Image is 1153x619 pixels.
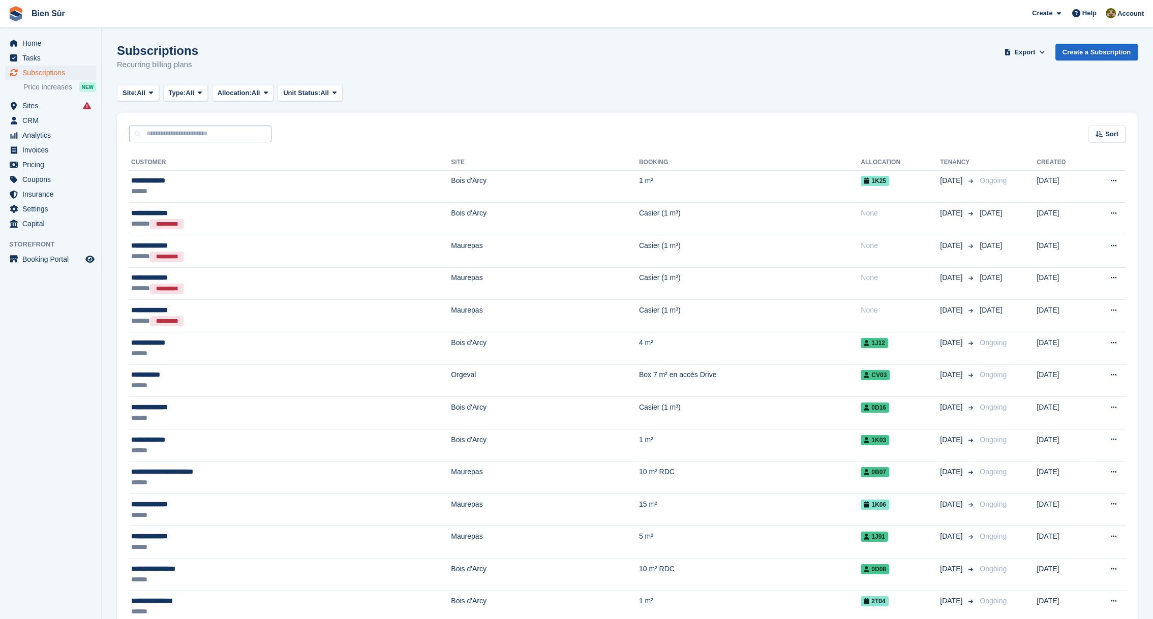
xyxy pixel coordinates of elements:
td: Maurepas [451,300,639,332]
span: Booking Portal [22,252,83,266]
div: None [861,208,940,219]
span: 2T04 [861,596,888,606]
a: Bien Sûr [27,5,69,22]
span: Ongoing [980,436,1007,444]
td: 15 m² [639,493,861,526]
span: Insurance [22,187,83,201]
span: All [252,88,260,98]
td: [DATE] [1037,429,1088,461]
td: 5 m² [639,526,861,559]
a: menu [5,252,96,266]
span: [DATE] [980,209,1002,217]
div: None [861,305,940,316]
span: [DATE] [940,175,964,186]
span: [DATE] [940,564,964,574]
td: Bois d'Arcy [451,559,639,591]
span: Ongoing [980,468,1007,476]
span: [DATE] [940,402,964,413]
span: [DATE] [940,240,964,251]
a: menu [5,66,96,80]
a: menu [5,99,96,113]
td: 1 m² [639,170,861,203]
td: Maurepas [451,493,639,526]
td: Bois d'Arcy [451,429,639,461]
i: Smart entry sync failures have occurred [83,102,91,110]
span: [DATE] [940,596,964,606]
button: Unit Status: All [278,85,342,102]
td: 10 m² RDC [639,559,861,591]
th: Booking [639,154,861,171]
td: Maurepas [451,526,639,559]
span: Export [1014,47,1035,57]
button: Type: All [163,85,208,102]
span: [DATE] [980,306,1002,314]
span: Invoices [22,143,83,157]
span: Help [1082,8,1097,18]
td: Casier (1 m³) [639,300,861,332]
a: menu [5,158,96,172]
div: NEW [79,82,96,92]
span: Home [22,36,83,50]
td: 10 m² RDC [639,461,861,494]
span: 1K03 [861,435,889,445]
button: Export [1003,44,1047,60]
span: [DATE] [940,305,964,316]
button: Allocation: All [212,85,274,102]
span: Coupons [22,172,83,187]
span: Ongoing [980,597,1007,605]
td: [DATE] [1037,332,1088,365]
td: [DATE] [1037,493,1088,526]
span: Unit Status: [283,88,320,98]
span: Tasks [22,51,83,65]
td: Maurepas [451,235,639,267]
span: Sites [22,99,83,113]
span: Ongoing [980,403,1007,411]
span: Storefront [9,239,101,250]
span: Ongoing [980,500,1007,508]
div: None [861,240,940,251]
img: stora-icon-8386f47178a22dfd0bd8f6a31ec36ba5ce8667c1dd55bd0f319d3a0aa187defe.svg [8,6,23,21]
td: [DATE] [1037,397,1088,429]
span: Price increases [23,82,72,92]
span: [DATE] [940,467,964,477]
span: [DATE] [940,272,964,283]
div: None [861,272,940,283]
td: [DATE] [1037,300,1088,332]
span: [DATE] [980,273,1002,282]
td: Casier (1 m³) [639,203,861,235]
span: Pricing [22,158,83,172]
td: [DATE] [1037,170,1088,203]
span: [DATE] [940,499,964,510]
span: All [137,88,145,98]
span: All [186,88,194,98]
span: Sort [1105,129,1118,139]
span: 0D16 [861,403,889,413]
a: menu [5,36,96,50]
td: Maurepas [451,461,639,494]
a: Price increases NEW [23,81,96,92]
span: Create [1032,8,1052,18]
span: Settings [22,202,83,216]
td: [DATE] [1037,559,1088,591]
a: menu [5,113,96,128]
span: [DATE] [940,337,964,348]
a: menu [5,202,96,216]
span: Allocation: [218,88,252,98]
span: Ongoing [980,370,1007,379]
span: 1K25 [861,176,889,186]
span: Account [1117,9,1144,19]
td: [DATE] [1037,235,1088,267]
span: Type: [169,88,186,98]
span: [DATE] [980,241,1002,250]
span: Ongoing [980,565,1007,573]
span: Analytics [22,128,83,142]
th: Site [451,154,639,171]
td: Box 7 m² en accès Drive [639,364,861,397]
td: Casier (1 m³) [639,267,861,300]
td: Bois d'Arcy [451,397,639,429]
span: Subscriptions [22,66,83,80]
a: menu [5,51,96,65]
a: Preview store [84,253,96,265]
span: CV03 [861,370,890,380]
span: Ongoing [980,176,1007,184]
